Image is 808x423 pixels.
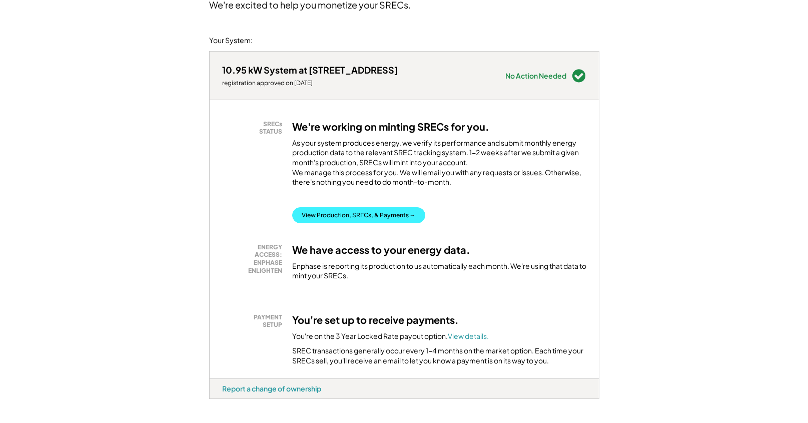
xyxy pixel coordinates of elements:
button: View Production, SRECs, & Payments → [292,207,425,223]
div: registration approved on [DATE] [222,79,398,87]
h3: We're working on minting SRECs for you. [292,120,489,133]
div: Your System: [209,36,253,46]
div: You're on the 3 Year Locked Rate payout option. [292,331,489,341]
div: ENERGY ACCESS: ENPHASE ENLIGHTEN [227,243,282,274]
div: xsm2yp1n - VA Distributed [209,399,245,403]
div: SREC transactions generally occur every 1-4 months on the market option. Each time your SRECs sel... [292,346,586,365]
div: Enphase is reporting its production to us automatically each month. We're using that data to mint... [292,261,586,281]
div: Report a change of ownership [222,384,321,393]
div: SRECs STATUS [227,120,282,136]
div: 10.95 kW System at [STREET_ADDRESS] [222,64,398,76]
div: As your system produces energy, we verify its performance and submit monthly energy production da... [292,138,586,192]
h3: You're set up to receive payments. [292,313,459,326]
div: No Action Needed [505,72,566,79]
a: View details. [448,331,489,340]
h3: We have access to your energy data. [292,243,470,256]
div: PAYMENT SETUP [227,313,282,329]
